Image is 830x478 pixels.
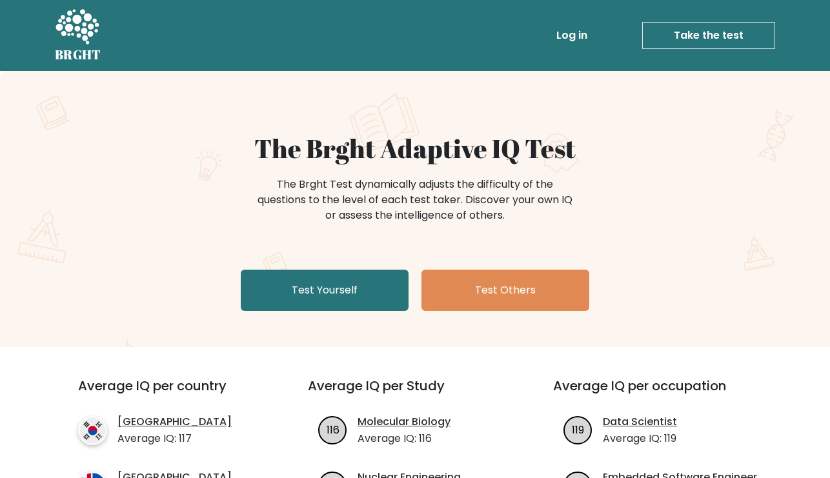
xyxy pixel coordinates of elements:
[117,414,232,430] a: [GEOGRAPHIC_DATA]
[78,416,107,445] img: country
[100,133,730,164] h1: The Brght Adaptive IQ Test
[358,414,450,430] a: Molecular Biology
[308,378,522,409] h3: Average IQ per Study
[327,422,339,437] text: 116
[358,431,450,446] p: Average IQ: 116
[572,422,584,437] text: 119
[603,414,677,430] a: Data Scientist
[78,378,261,409] h3: Average IQ per country
[241,270,409,311] a: Test Yourself
[55,5,101,66] a: BRGHT
[117,431,232,446] p: Average IQ: 117
[553,378,767,409] h3: Average IQ per occupation
[642,22,775,49] a: Take the test
[603,431,677,446] p: Average IQ: 119
[55,47,101,63] h5: BRGHT
[254,177,576,223] div: The Brght Test dynamically adjusts the difficulty of the questions to the level of each test take...
[421,270,589,311] a: Test Others
[551,23,592,48] a: Log in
